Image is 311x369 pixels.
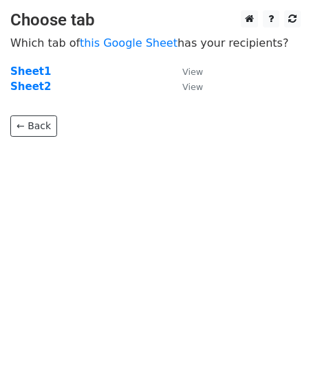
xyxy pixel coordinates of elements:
a: Sheet1 [10,65,51,78]
a: View [169,65,203,78]
p: Which tab of has your recipients? [10,36,301,50]
a: View [169,80,203,93]
a: Sheet2 [10,80,51,93]
small: View [182,67,203,77]
a: ← Back [10,115,57,137]
small: View [182,82,203,92]
a: this Google Sheet [80,36,178,49]
h3: Choose tab [10,10,301,30]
